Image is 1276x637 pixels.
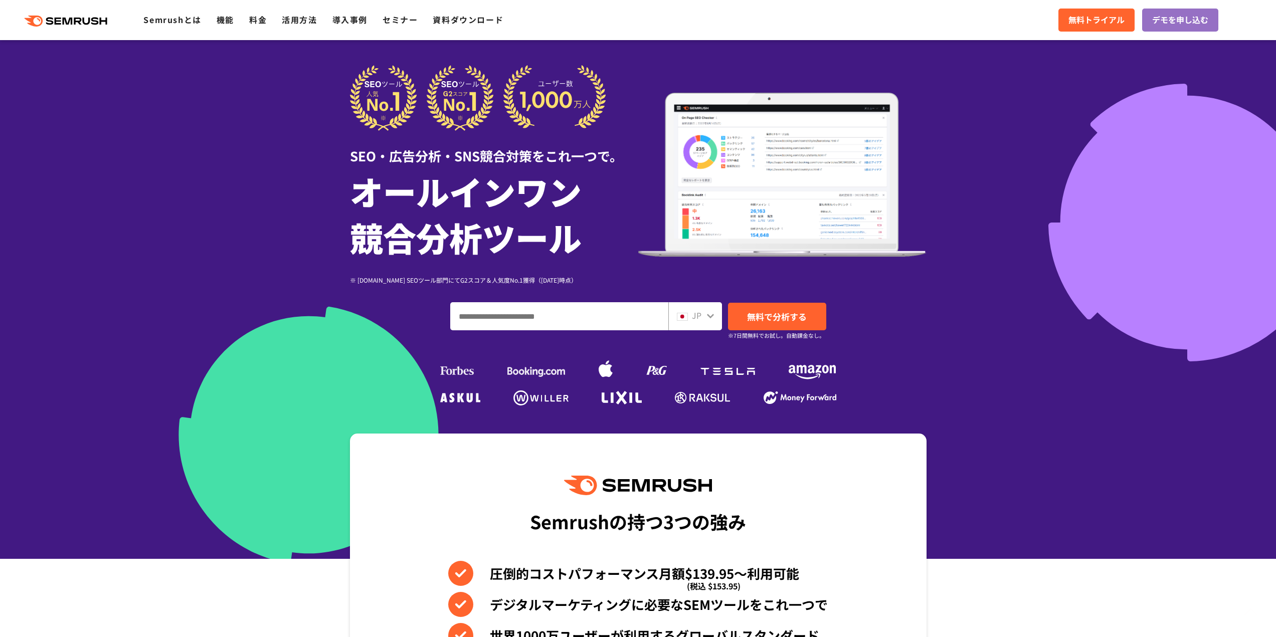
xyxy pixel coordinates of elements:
[217,14,234,26] a: 機能
[282,14,317,26] a: 活用方法
[530,503,746,540] div: Semrushの持つ3つの強み
[433,14,503,26] a: 資料ダウンロード
[687,573,741,598] span: (税込 $153.95)
[451,303,668,330] input: ドメイン、キーワードまたはURLを入力してください
[728,303,826,330] a: 無料で分析する
[350,275,638,285] div: ※ [DOMAIN_NAME] SEOツール部門にてG2スコア＆人気度No.1獲得（[DATE]時点）
[448,592,828,617] li: デジタルマーケティングに必要なSEMツールをこれ一つで
[249,14,267,26] a: 料金
[350,131,638,165] div: SEO・広告分析・SNS競合対策をこれ一つで。
[1058,9,1135,32] a: 無料トライアル
[747,310,807,323] span: 無料で分析する
[383,14,418,26] a: セミナー
[448,561,828,586] li: 圧倒的コストパフォーマンス月額$139.95〜利用可能
[350,168,638,260] h1: オールインワン 競合分析ツール
[564,476,711,495] img: Semrush
[1142,9,1218,32] a: デモを申し込む
[1068,14,1125,27] span: 無料トライアル
[1152,14,1208,27] span: デモを申し込む
[332,14,368,26] a: 導入事例
[143,14,201,26] a: Semrushとは
[692,309,701,321] span: JP
[728,331,825,340] small: ※7日間無料でお試し。自動課金なし。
